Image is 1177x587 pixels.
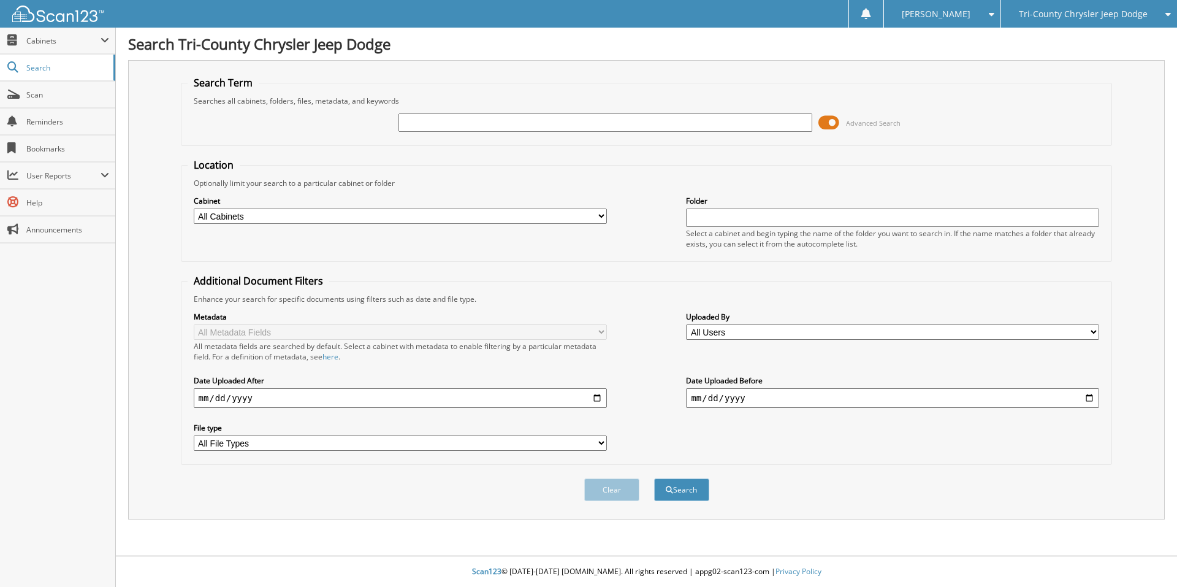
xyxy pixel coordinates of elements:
[194,312,607,322] label: Metadata
[686,388,1099,408] input: end
[686,375,1099,386] label: Date Uploaded Before
[26,224,109,235] span: Announcements
[686,196,1099,206] label: Folder
[194,375,607,386] label: Date Uploaded After
[1019,10,1148,18] span: Tri-County Chrysler Jeep Dodge
[686,312,1099,322] label: Uploaded By
[846,118,901,128] span: Advanced Search
[194,423,607,433] label: File type
[188,76,259,90] legend: Search Term
[584,478,639,501] button: Clear
[194,196,607,206] label: Cabinet
[26,171,101,181] span: User Reports
[194,388,607,408] input: start
[188,178,1106,188] div: Optionally limit your search to a particular cabinet or folder
[26,198,109,208] span: Help
[194,341,607,362] div: All metadata fields are searched by default. Select a cabinet with metadata to enable filtering b...
[686,228,1099,249] div: Select a cabinet and begin typing the name of the folder you want to search in. If the name match...
[188,294,1106,304] div: Enhance your search for specific documents using filters such as date and file type.
[26,117,109,127] span: Reminders
[188,274,329,288] legend: Additional Document Filters
[472,566,501,577] span: Scan123
[654,478,709,501] button: Search
[902,10,970,18] span: [PERSON_NAME]
[12,6,104,22] img: scan123-logo-white.svg
[26,90,109,100] span: Scan
[26,144,109,154] span: Bookmarks
[775,566,821,577] a: Privacy Policy
[116,557,1177,587] div: © [DATE]-[DATE] [DOMAIN_NAME]. All rights reserved | appg02-scan123-com |
[26,63,107,73] span: Search
[322,351,338,362] a: here
[128,34,1165,54] h1: Search Tri-County Chrysler Jeep Dodge
[26,36,101,46] span: Cabinets
[188,96,1106,106] div: Searches all cabinets, folders, files, metadata, and keywords
[188,158,240,172] legend: Location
